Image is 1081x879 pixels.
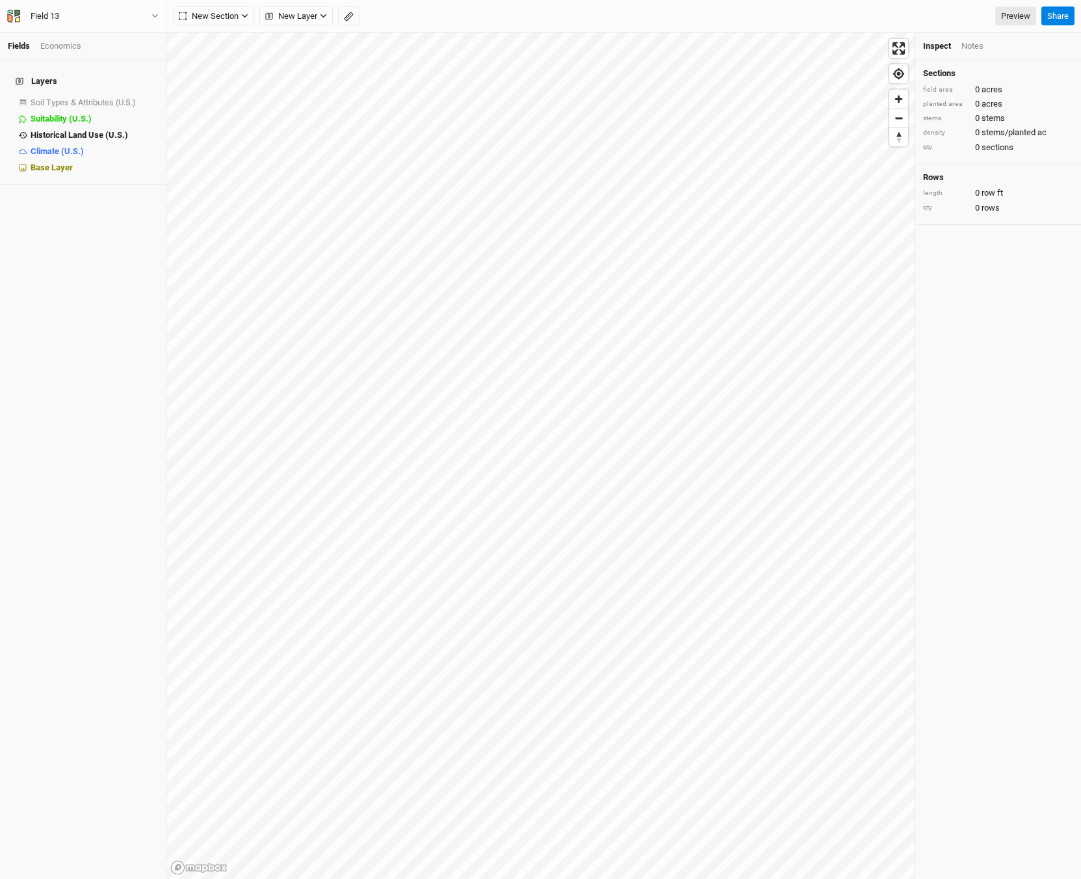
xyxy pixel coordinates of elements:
[982,112,1005,124] span: stems
[7,9,159,23] button: Field 13
[923,98,1073,110] div: 0
[923,127,1073,138] div: 0
[923,84,1073,96] div: 0
[995,7,1036,26] a: Preview
[31,146,84,156] span: Climate (U.S.)
[982,202,1000,214] span: rows
[889,127,908,146] button: Reset bearing to north
[923,40,951,52] div: Inspect
[31,114,158,124] div: Suitability (U.S.)
[889,64,908,83] button: Find my location
[31,163,158,173] div: Base Layer
[173,7,254,26] button: New Section
[31,163,73,172] span: Base Layer
[259,7,333,26] button: New Layer
[8,41,30,51] a: Fields
[982,98,1002,110] span: acres
[889,128,908,146] span: Reset bearing to north
[889,90,908,109] button: Zoom in
[923,112,1073,124] div: 0
[982,127,1047,138] span: stems/planted ac
[961,40,983,52] div: Notes
[265,10,317,23] span: New Layer
[31,10,59,23] div: Field 13
[923,128,969,138] div: density
[40,40,81,52] div: Economics
[923,203,969,213] div: qty
[923,85,969,95] div: field area
[31,146,158,157] div: Climate (U.S.)
[170,860,228,875] a: Mapbox logo
[889,39,908,58] button: Enter fullscreen
[31,98,136,107] span: Soil Types & Attributes (U.S.)
[923,99,969,109] div: planted area
[179,10,239,23] span: New Section
[923,189,969,198] div: length
[1041,7,1074,26] button: Share
[923,142,1073,153] div: 0
[923,68,1073,79] h4: Sections
[31,130,158,140] div: Historical Land Use (U.S.)
[923,202,1073,214] div: 0
[889,109,908,127] button: Zoom out
[31,114,92,124] span: Suitability (U.S.)
[166,33,915,879] canvas: Map
[31,98,158,108] div: Soil Types & Attributes (U.S.)
[31,130,128,140] span: Historical Land Use (U.S.)
[923,142,969,152] div: qty
[923,187,1073,199] div: 0
[8,68,158,94] h4: Layers
[982,187,1003,199] span: row ft
[923,172,1073,183] h4: Rows
[923,114,969,124] div: stems
[982,84,1002,96] span: acres
[982,142,1013,153] span: sections
[338,7,359,26] button: Shortcut: M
